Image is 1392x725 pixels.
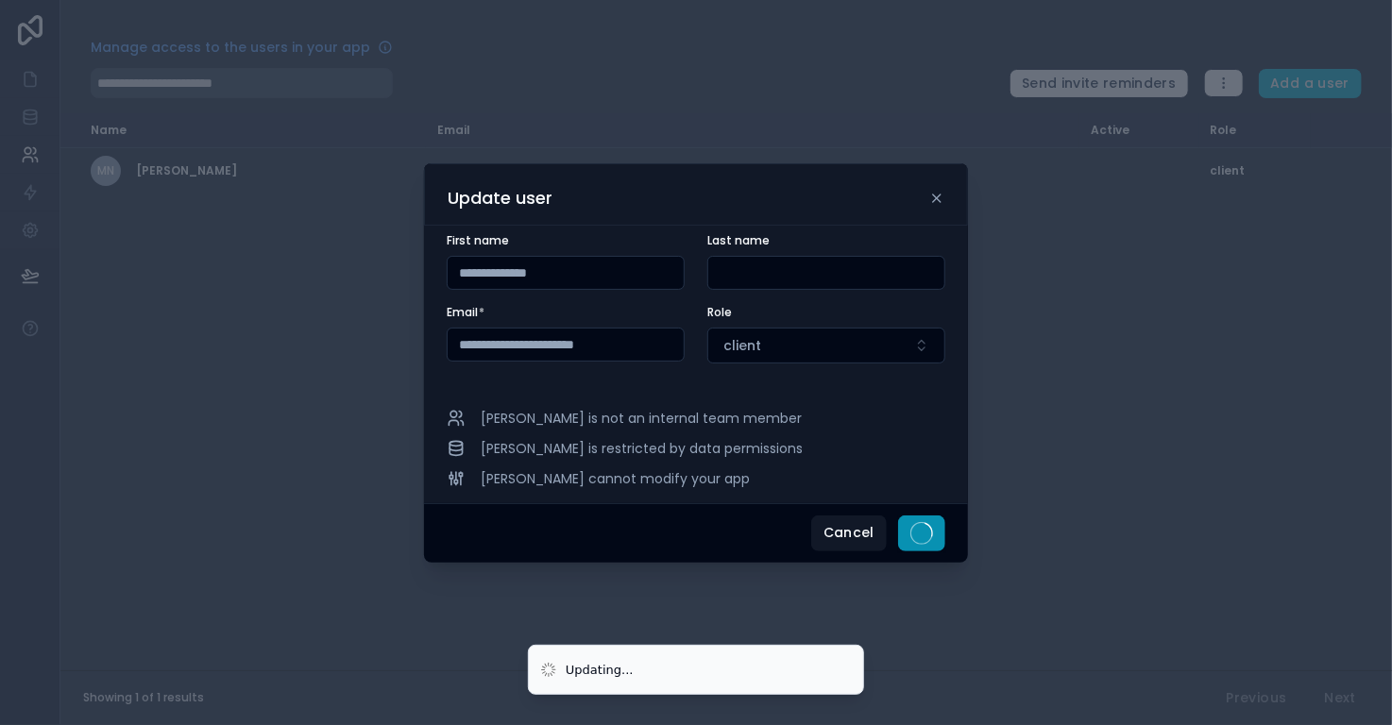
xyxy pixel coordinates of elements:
[481,409,802,428] span: [PERSON_NAME] is not an internal team member
[448,187,552,210] h3: Update user
[811,515,887,551] button: Cancel
[447,232,509,248] span: First name
[723,336,761,355] span: client
[481,469,750,488] span: [PERSON_NAME] cannot modify your app
[707,304,732,320] span: Role
[566,661,634,680] div: Updating...
[481,439,803,458] span: [PERSON_NAME] is restricted by data permissions
[707,232,770,248] span: Last name
[447,304,478,320] span: Email
[707,328,945,363] button: Select Button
